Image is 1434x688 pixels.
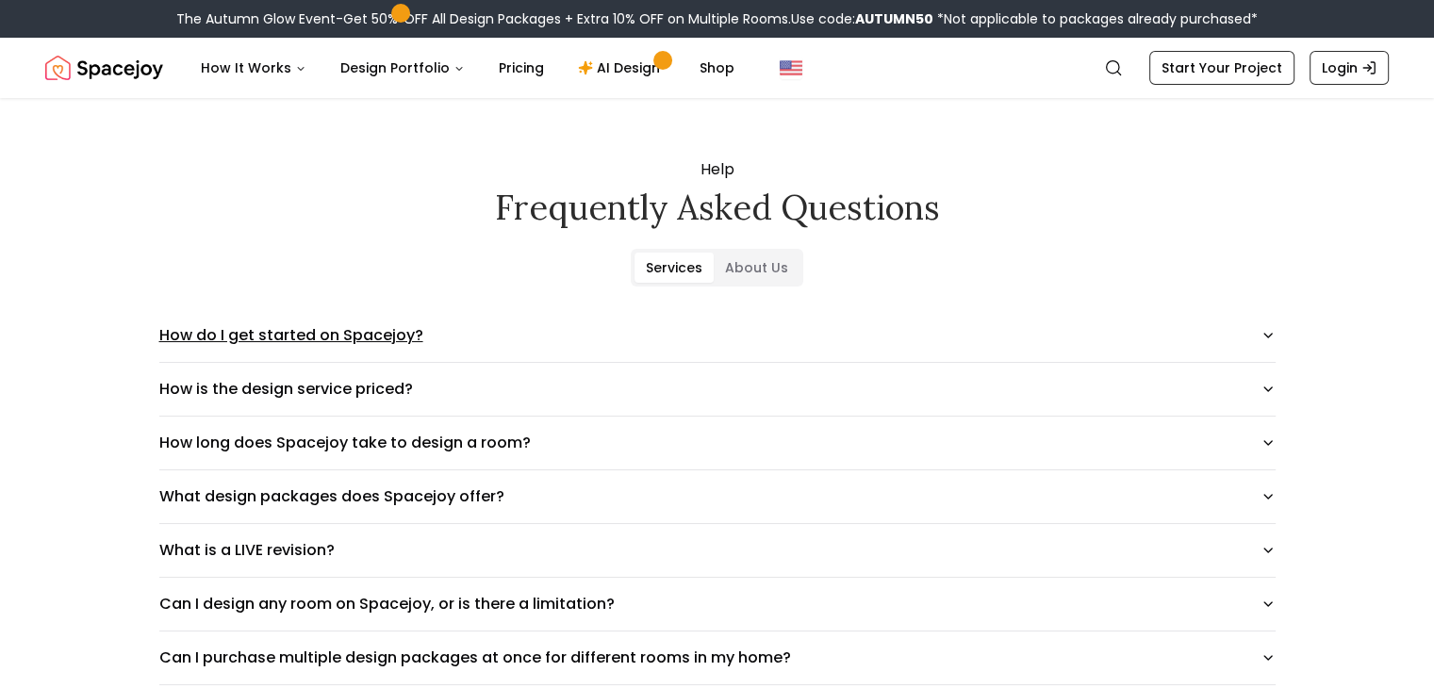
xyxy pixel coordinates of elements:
[933,9,1258,28] span: *Not applicable to packages already purchased*
[186,49,750,87] nav: Main
[325,49,480,87] button: Design Portfolio
[791,9,933,28] span: Use code:
[484,49,559,87] a: Pricing
[186,49,321,87] button: How It Works
[159,417,1276,469] button: How long does Spacejoy take to design a room?
[635,253,714,283] button: Services
[780,57,802,79] img: United States
[1149,51,1294,85] a: Start Your Project
[159,363,1276,416] button: How is the design service priced?
[129,188,1306,226] h2: Frequently asked questions
[159,470,1276,523] button: What design packages does Spacejoy offer?
[159,309,1276,362] button: How do I get started on Spacejoy?
[714,253,799,283] button: About Us
[684,49,750,87] a: Shop
[1310,51,1389,85] a: Login
[176,9,1258,28] div: The Autumn Glow Event-Get 50% OFF All Design Packages + Extra 10% OFF on Multiple Rooms.
[129,158,1306,226] div: Help
[855,9,933,28] b: AUTUMN50
[563,49,681,87] a: AI Design
[45,49,163,87] a: Spacejoy
[45,38,1389,98] nav: Global
[159,578,1276,631] button: Can I design any room on Spacejoy, or is there a limitation?
[159,631,1276,684] button: Can I purchase multiple design packages at once for different rooms in my home?
[45,49,163,87] img: Spacejoy Logo
[159,524,1276,577] button: What is a LIVE revision?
